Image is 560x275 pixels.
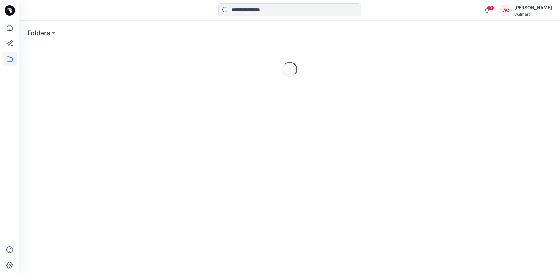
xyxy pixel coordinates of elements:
[500,5,512,16] div: AC
[514,4,552,12] div: [PERSON_NAME]
[487,6,494,11] span: 13
[514,12,552,17] div: Walmart
[27,29,50,38] a: Folders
